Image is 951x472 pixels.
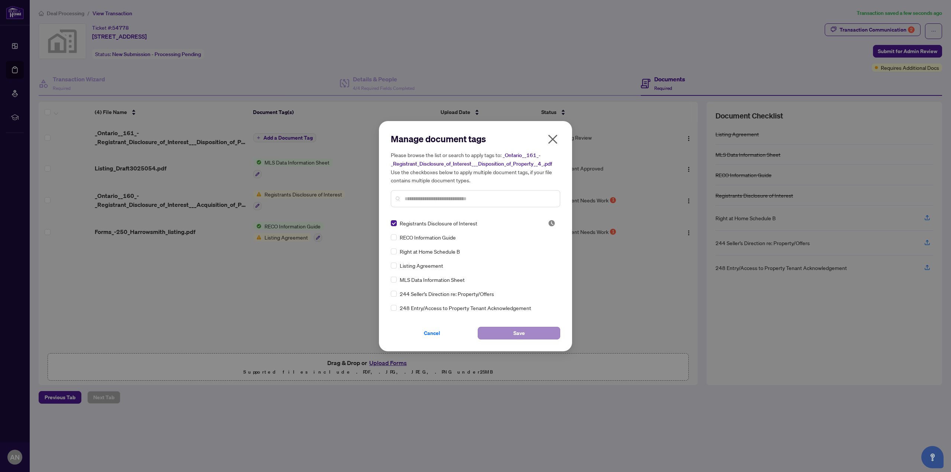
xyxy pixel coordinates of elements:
span: _Ontario__161_-_Registrant_Disclosure_of_Interest___Disposition_of_Property__4_.pdf [391,152,552,167]
span: Listing Agreement [400,261,443,270]
span: Right at Home Schedule B [400,247,460,255]
button: Open asap [921,446,944,468]
h2: Manage document tags [391,133,560,145]
span: Cancel [424,327,440,339]
span: 244 Seller’s Direction re: Property/Offers [400,290,494,298]
button: Save [478,327,560,339]
span: MLS Data Information Sheet [400,276,465,284]
h5: Please browse the list or search to apply tags to: Use the checkboxes below to apply multiple doc... [391,151,560,184]
button: Cancel [391,327,473,339]
span: 248 Entry/Access to Property Tenant Acknowledgement [400,304,531,312]
span: RECO Information Guide [400,233,456,241]
span: Save [513,327,525,339]
span: close [547,133,559,145]
span: Registrants Disclosure of Interest [400,219,477,227]
img: status [548,219,555,227]
span: Pending Review [548,219,555,227]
